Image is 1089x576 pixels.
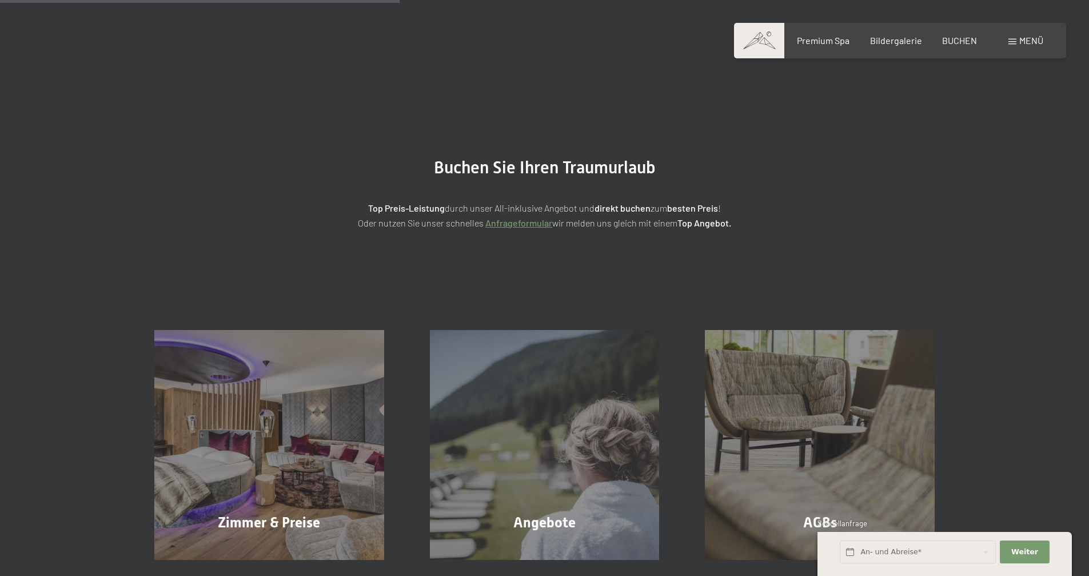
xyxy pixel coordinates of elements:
[368,202,445,213] strong: Top Preis-Leistung
[512,547,583,559] span: Mehr erfahren
[434,157,656,177] span: Buchen Sie Ihren Traumurlaub
[667,202,718,213] strong: besten Preis
[942,35,977,46] a: BUCHEN
[218,514,320,531] span: Zimmer & Preise
[1019,35,1043,46] span: Menü
[131,330,407,560] a: Buchung Zimmer & Preise
[485,217,552,228] a: Anfrageformular
[237,547,307,559] span: Mehr erfahren
[803,514,837,531] span: AGBs
[788,547,858,559] span: Mehr erfahren
[1000,541,1049,564] button: Weiter
[816,548,819,558] span: 1
[407,330,683,560] a: Buchung Angebote
[797,35,849,46] a: Premium Spa
[677,217,731,228] strong: Top Angebot.
[1011,547,1038,557] span: Weiter
[435,316,529,327] span: Einwilligung Marketing*
[513,514,576,531] span: Angebote
[682,330,958,560] a: Buchung AGBs
[595,202,651,213] strong: direkt buchen
[259,201,831,230] p: durch unser All-inklusive Angebot und zum ! Oder nutzen Sie unser schnelles wir melden uns gleich...
[870,35,922,46] a: Bildergalerie
[817,519,867,528] span: Schnellanfrage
